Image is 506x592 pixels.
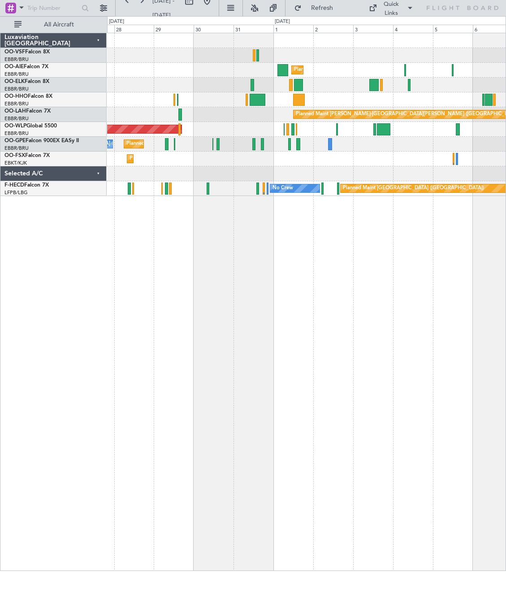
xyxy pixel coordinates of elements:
[4,109,26,114] span: OO-LAH
[4,183,49,188] a: F-HECDFalcon 7X
[4,183,24,188] span: F-HECD
[4,123,57,129] a: OO-WLPGlobal 5500
[4,64,24,70] span: OO-AIE
[290,1,344,15] button: Refresh
[194,25,234,33] div: 30
[4,189,28,196] a: LFPB/LBG
[4,86,29,92] a: EBBR/BRU
[294,63,435,77] div: Planned Maint [GEOGRAPHIC_DATA] ([GEOGRAPHIC_DATA])
[4,64,48,70] a: OO-AIEFalcon 7X
[4,153,25,158] span: OO-FSX
[4,71,29,78] a: EBBR/BRU
[275,18,290,26] div: [DATE]
[4,100,29,107] a: EBBR/BRU
[4,49,50,55] a: OO-VSFFalcon 8X
[154,25,194,33] div: 29
[4,160,27,166] a: EBKT/KJK
[4,94,52,99] a: OO-HHOFalcon 8X
[4,115,29,122] a: EBBR/BRU
[364,1,418,15] button: Quick Links
[393,25,433,33] div: 4
[10,17,97,32] button: All Aircraft
[4,138,79,144] a: OO-GPEFalcon 900EX EASy II
[130,152,234,165] div: Planned Maint Kortrijk-[GEOGRAPHIC_DATA]
[4,56,29,63] a: EBBR/BRU
[109,18,124,26] div: [DATE]
[4,123,26,129] span: OO-WLP
[114,25,154,33] div: 28
[234,25,273,33] div: 31
[433,25,473,33] div: 5
[343,182,484,195] div: Planned Maint [GEOGRAPHIC_DATA] ([GEOGRAPHIC_DATA])
[4,145,29,152] a: EBBR/BRU
[353,25,393,33] div: 3
[23,22,95,28] span: All Aircraft
[272,182,293,195] div: No Crew
[4,94,28,99] span: OO-HHO
[303,5,341,11] span: Refresh
[4,153,50,158] a: OO-FSXFalcon 7X
[126,137,289,151] div: Planned Maint [GEOGRAPHIC_DATA] ([GEOGRAPHIC_DATA] National)
[4,79,49,84] a: OO-ELKFalcon 8X
[4,49,25,55] span: OO-VSF
[313,25,353,33] div: 2
[4,109,51,114] a: OO-LAHFalcon 7X
[37,137,187,151] div: No Crew [GEOGRAPHIC_DATA] ([GEOGRAPHIC_DATA] National)
[4,79,25,84] span: OO-ELK
[4,130,29,137] a: EBBR/BRU
[27,1,79,15] input: Trip Number
[273,25,313,33] div: 1
[4,138,26,144] span: OO-GPE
